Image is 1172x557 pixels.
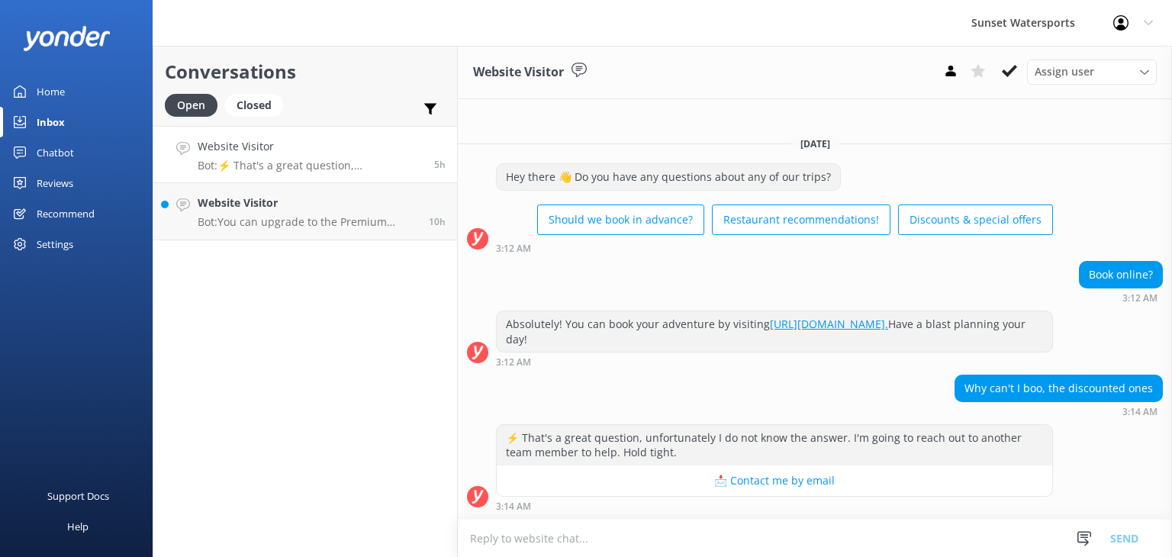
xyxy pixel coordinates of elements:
p: Bot: You can upgrade to the Premium Liquor Package for $19.95, which gives you unlimited mixed dr... [198,215,417,229]
strong: 3:12 AM [1122,294,1158,303]
div: Sep 08 2025 02:12am (UTC -05:00) America/Cancun [496,243,1053,253]
div: Support Docs [47,481,109,511]
h4: Website Visitor [198,138,423,155]
div: Absolutely! You can book your adventure by visiting Have a blast planning your day! [497,311,1052,352]
button: Restaurant recommendations! [712,204,890,235]
div: Assign User [1027,60,1157,84]
div: Home [37,76,65,107]
button: 📩 Contact me by email [497,465,1052,496]
div: Recommend [37,198,95,229]
span: Sep 07 2025 09:25pm (UTC -05:00) America/Cancun [429,215,446,228]
a: Website VisitorBot:⚡ That's a great question, unfortunately I do not know the answer. I'm going t... [153,126,457,183]
a: Closed [225,96,291,113]
span: Sep 08 2025 02:14am (UTC -05:00) America/Cancun [434,158,446,171]
div: Closed [225,94,283,117]
div: ⚡ That's a great question, unfortunately I do not know the answer. I'm going to reach out to anot... [497,425,1052,465]
strong: 3:12 AM [496,244,531,253]
div: Chatbot [37,137,74,168]
strong: 3:14 AM [496,502,531,511]
div: Reviews [37,168,73,198]
img: yonder-white-logo.png [23,26,111,51]
div: Sep 08 2025 02:14am (UTC -05:00) America/Cancun [955,406,1163,417]
strong: 3:12 AM [496,358,531,367]
div: Why can't I boo, the discounted ones [955,375,1162,401]
span: [DATE] [791,137,839,150]
button: Discounts & special offers [898,204,1053,235]
h3: Website Visitor [473,63,564,82]
div: Sep 08 2025 02:12am (UTC -05:00) America/Cancun [496,356,1053,367]
h2: Conversations [165,57,446,86]
div: Help [67,511,89,542]
h4: Website Visitor [198,195,417,211]
strong: 3:14 AM [1122,407,1158,417]
div: Sep 08 2025 02:14am (UTC -05:00) America/Cancun [496,501,1053,511]
div: Settings [37,229,73,259]
a: [URL][DOMAIN_NAME]. [770,317,888,331]
span: Assign user [1035,63,1094,80]
div: Inbox [37,107,65,137]
div: Hey there 👋 Do you have any questions about any of our trips? [497,164,840,190]
a: Open [165,96,225,113]
div: Book online? [1080,262,1162,288]
div: Open [165,94,217,117]
p: Bot: ⚡ That's a great question, unfortunately I do not know the answer. I'm going to reach out to... [198,159,423,172]
a: Website VisitorBot:You can upgrade to the Premium Liquor Package for $19.95, which gives you unli... [153,183,457,240]
div: Sep 08 2025 02:12am (UTC -05:00) America/Cancun [1079,292,1163,303]
button: Should we book in advance? [537,204,704,235]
